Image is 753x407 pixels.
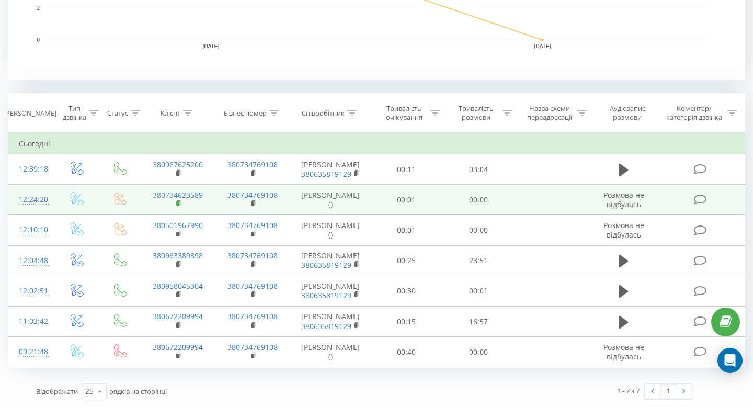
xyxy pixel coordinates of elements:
a: 380672209994 [153,311,203,321]
span: Відображати [36,387,78,396]
td: 00:40 [371,337,443,367]
div: Статус [107,109,128,118]
div: 11:03:42 [19,311,44,332]
a: 380635819129 [301,321,351,331]
div: 12:02:51 [19,281,44,301]
a: 1 [660,384,676,399]
span: Розмова не відбулась [603,190,644,209]
a: 380734769108 [227,342,278,352]
div: 12:39:18 [19,159,44,179]
a: 380635819129 [301,290,351,300]
div: 12:10:10 [19,220,44,240]
a: 380635819129 [301,260,351,270]
span: Розмова не відбулась [603,220,644,240]
text: 0 [37,37,40,43]
td: 00:25 [371,245,443,276]
td: [PERSON_NAME] [290,245,371,276]
td: [PERSON_NAME] () [290,215,371,245]
div: Назва схеми переадресації [524,104,575,122]
td: [PERSON_NAME] [290,307,371,337]
a: 380734769108 [227,281,278,291]
span: Розмова не відбулась [603,342,644,361]
text: [DATE] [203,43,220,49]
td: 00:00 [442,185,515,215]
td: [PERSON_NAME] [290,154,371,185]
span: рядків на сторінці [109,387,167,396]
a: 380734769108 [227,190,278,200]
a: 380967625200 [153,160,203,169]
a: 380734623589 [153,190,203,200]
td: 23:51 [442,245,515,276]
td: 16:57 [442,307,515,337]
div: 12:04:48 [19,251,44,271]
text: [DATE] [534,43,551,49]
a: 380672209994 [153,342,203,352]
a: 380734769108 [227,311,278,321]
div: Open Intercom Messenger [717,348,743,373]
div: 1 - 7 з 7 [617,386,640,396]
text: 2 [37,5,40,11]
td: 00:00 [442,337,515,367]
td: 00:15 [371,307,443,337]
div: Співробітник [302,109,345,118]
a: 380734769108 [227,251,278,261]
a: 380635819129 [301,169,351,179]
a: 380963389898 [153,251,203,261]
a: 380734769108 [227,220,278,230]
td: 00:11 [371,154,443,185]
td: 00:01 [442,276,515,306]
td: 00:01 [371,215,443,245]
td: Сьогодні [8,133,745,154]
a: 380958045304 [153,281,203,291]
div: Тип дзвінка [63,104,86,122]
td: [PERSON_NAME] () [290,185,371,215]
div: [PERSON_NAME] [4,109,56,118]
td: 03:04 [442,154,515,185]
div: Бізнес номер [224,109,267,118]
a: 380501967990 [153,220,203,230]
td: 00:01 [371,185,443,215]
div: Тривалість розмови [452,104,500,122]
div: Тривалість очікування [380,104,428,122]
div: Клієнт [161,109,180,118]
a: 380734769108 [227,160,278,169]
div: 09:21:48 [19,342,44,362]
div: 12:24:20 [19,189,44,210]
td: 00:30 [371,276,443,306]
div: 25 [85,386,94,397]
div: Коментар/категорія дзвінка [664,104,725,122]
td: [PERSON_NAME] () [290,337,371,367]
td: 00:00 [442,215,515,245]
div: Аудіозапис розмови [599,104,656,122]
td: [PERSON_NAME] [290,276,371,306]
